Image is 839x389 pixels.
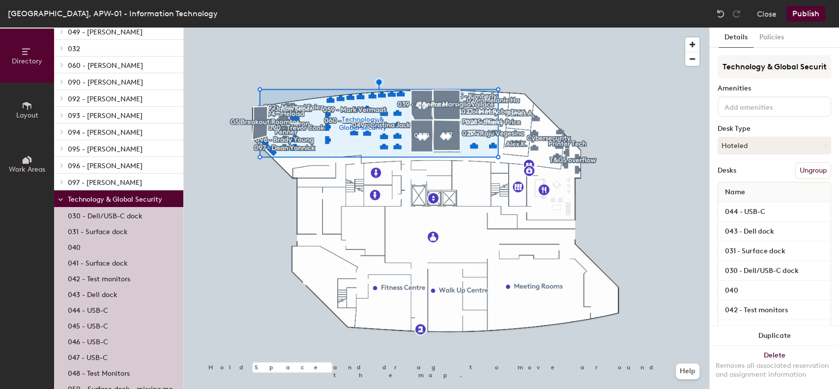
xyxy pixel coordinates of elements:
[718,167,736,175] div: Desks
[68,335,108,346] p: 046 - USB-C
[720,323,829,337] input: Unnamed desk
[720,205,829,219] input: Unnamed desk
[720,264,829,278] input: Unnamed desk
[786,6,825,22] button: Publish
[68,195,162,204] span: Technology & Global Security
[676,363,699,379] button: Help
[68,256,128,268] p: 041 - Surface dock
[68,45,80,53] span: 032
[720,244,829,258] input: Unnamed desk
[68,179,142,187] span: 097 - [PERSON_NAME]
[68,112,143,120] span: 093 - [PERSON_NAME]
[68,78,143,87] span: 090 - [PERSON_NAME]
[720,225,829,239] input: Unnamed desk
[68,240,81,252] p: 040
[723,100,811,112] input: Add amenities
[68,319,108,330] p: 045 - USB-C
[719,28,753,48] button: Details
[68,95,143,103] span: 092 - [PERSON_NAME]
[716,9,725,19] img: Undo
[757,6,777,22] button: Close
[68,128,143,137] span: 094 - [PERSON_NAME]
[9,165,45,174] span: Work Areas
[68,272,130,283] p: 042 - Test monitors
[753,28,790,48] button: Policies
[720,303,829,317] input: Unnamed desk
[710,326,839,346] button: Duplicate
[68,225,128,236] p: 031 - Surface dock
[795,162,831,179] button: Ungroup
[68,209,143,220] p: 030 - Dell/USB-C dock
[731,9,741,19] img: Redo
[718,137,831,154] button: Hoteled
[68,303,108,315] p: 044 - USB-C
[718,85,831,92] div: Amenities
[68,288,117,299] p: 043 - Dell dock
[710,346,839,389] button: DeleteRemoves all associated reservation and assignment information
[68,28,143,36] span: 049 - [PERSON_NAME]
[68,366,130,378] p: 048 - Test Monitors
[720,284,829,298] input: Unnamed desk
[12,57,42,65] span: Directory
[68,61,143,70] span: 060 - [PERSON_NAME]
[716,361,833,379] div: Removes all associated reservation and assignment information
[16,111,38,120] span: Layout
[8,7,218,20] div: [GEOGRAPHIC_DATA], APW-01 - Information Technology
[68,162,143,170] span: 096 - [PERSON_NAME]
[68,351,108,362] p: 047 - USB-C
[68,145,143,153] span: 095 - [PERSON_NAME]
[720,183,750,201] span: Name
[718,125,831,133] div: Desk Type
